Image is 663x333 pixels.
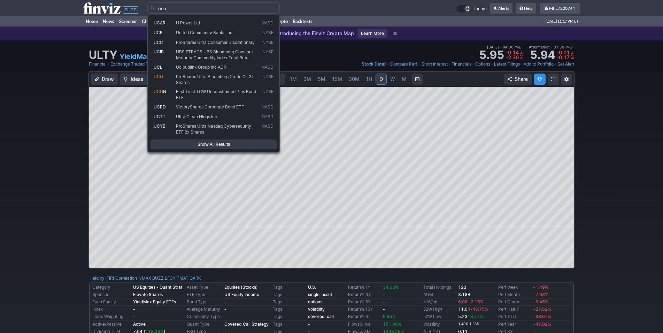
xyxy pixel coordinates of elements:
[308,306,325,312] b: volatility
[347,313,382,320] td: Return% SI
[315,74,329,85] a: 5M
[110,61,155,68] a: Exchange Traded Fund
[154,89,163,94] span: UCO
[91,298,132,306] td: Fund Family
[479,50,504,61] strong: 5.95
[308,292,332,297] a: single-asset
[472,61,475,68] span: •
[533,321,551,327] span: -47.02%
[497,313,532,320] td: Perf YTD
[347,306,382,313] td: Return% 10Y
[533,306,551,312] span: -27.62%
[176,65,226,70] span: Ucloudlink Group Inc ADR
[497,291,532,298] td: Perf Month
[90,275,105,281] a: Held by
[494,61,520,68] a: Latest Filings
[549,6,575,11] span: MFE7220744
[89,61,107,68] a: Financial
[154,141,273,148] span: Show All Results
[540,3,580,14] a: MFE7220744
[533,285,548,290] span: -1.49%
[133,299,176,304] b: YieldMax Equity ETFs
[147,2,280,14] input: Search
[533,292,548,297] span: -7.03%
[458,306,488,312] b: 11.61
[546,16,578,27] span: [DATE] 11:17 PM ET
[185,306,223,313] td: Average Maturity
[90,275,114,282] div: :
[115,275,137,281] a: Correlation
[534,74,546,85] button: Explore new features
[473,5,487,13] span: Theme
[154,20,165,25] span: UCAR
[154,104,166,109] span: UCRD
[300,74,314,85] a: 3M
[154,49,164,54] span: UCIB
[556,54,570,60] span: -0.17
[176,49,253,60] span: UBS ETRACS UBS Bloomberg Constant Maturity Commodity Index Total Retur
[390,76,395,82] span: W
[308,314,334,319] a: covered-call
[91,74,118,85] button: Draw
[176,74,254,85] span: ProShares Ultra Bloomberg Crude Oil 2x Shares
[83,16,100,27] a: Home
[399,74,410,85] a: M
[383,321,401,327] span: 151.06%
[120,74,147,85] button: Ideas
[551,45,553,49] span: •
[262,74,273,85] span: NYSE
[308,285,316,290] a: U.S.
[185,298,223,306] td: Bond Type
[154,123,165,129] span: UCYB
[224,292,259,297] b: US Equity Income
[390,61,418,68] a: Compare Perf.
[497,284,532,291] td: Perf Week
[487,44,523,50] span: [DATE] 04:00PM ET
[91,291,132,298] td: Sponsor
[190,275,201,282] a: OARK
[347,298,382,306] td: Return% 5Y
[376,74,387,85] a: D
[308,299,322,304] a: options
[107,275,114,282] a: FIRI
[89,50,117,61] h1: ULTY
[497,298,532,306] td: Perf Quarter
[533,314,551,319] span: -33.67%
[262,40,273,46] span: NYSE
[390,61,418,67] span: Compare Perf.
[224,321,269,327] b: Covered Call Strategy
[271,313,307,320] td: Tags
[363,74,375,85] a: 1H
[491,61,493,68] span: •
[418,61,421,68] span: •
[133,285,182,290] b: US Equities - Quant Strat
[262,20,273,26] span: NASD
[262,30,273,36] span: NYSE
[176,30,232,35] span: United Community Banks Inc
[91,284,132,291] td: Category
[497,320,532,328] td: Perf Year
[287,74,300,85] a: 1M
[152,275,164,282] a: BUZZ
[349,76,360,82] span: 30M
[362,61,386,67] span: Stock Detail
[494,61,520,67] span: Latest Filings
[308,321,310,327] b: -
[458,322,479,326] small: 1.40% 1.58%
[154,65,162,70] span: UCL
[131,76,144,83] span: Ideas
[448,61,451,68] span: •
[422,61,448,68] a: Short Interest
[557,61,574,68] a: Set Alert
[457,5,487,13] a: Theme
[468,314,483,319] span: 13.77%
[475,61,490,68] a: Options
[318,76,325,82] span: 5M
[422,298,457,306] td: NAV/sh
[176,40,255,45] span: ProShares Ultra Consumer Discretionary
[422,320,457,328] td: Volatility
[506,54,519,60] span: -2.30
[529,44,574,50] span: Aftermarket 07:59PM ET
[452,61,471,68] a: Financials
